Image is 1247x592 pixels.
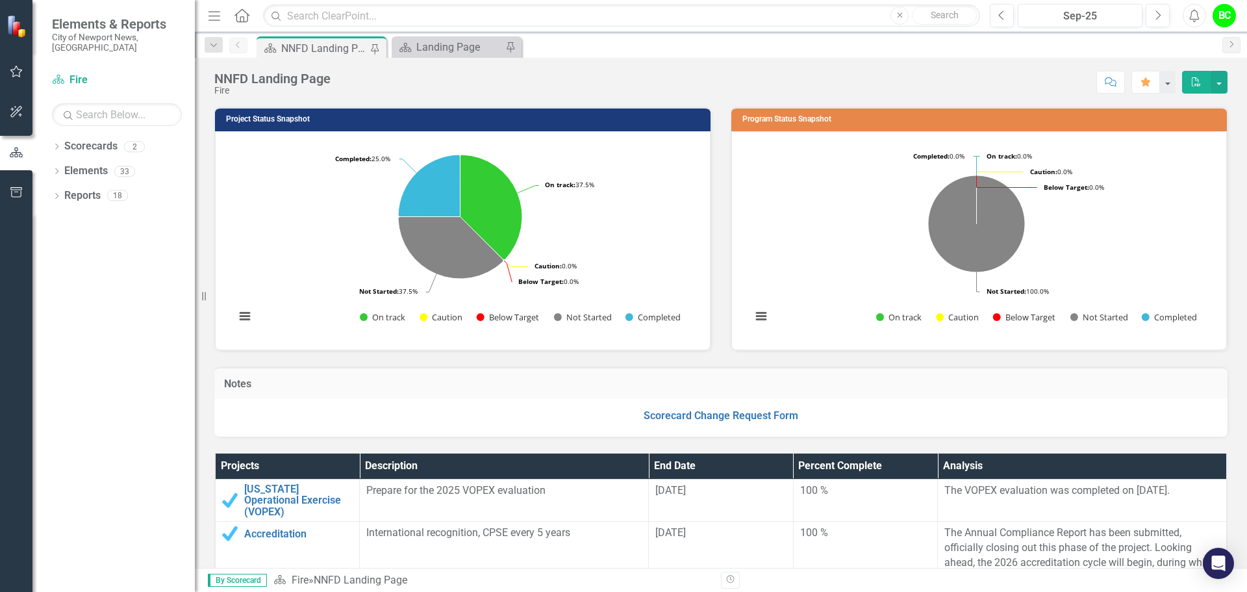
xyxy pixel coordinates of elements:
tspan: On track: [545,180,575,189]
a: Fire [52,73,182,88]
td: Double-Click to Edit [793,479,937,522]
path: On track, 3. [460,155,522,260]
td: Double-Click to Edit Right Click for Context Menu [216,479,360,522]
text: 25.0% [335,154,390,163]
text: 37.5% [545,180,594,189]
img: Completed [222,493,238,508]
tspan: Caution: [535,261,562,270]
text: 37.5% [359,287,418,296]
a: Fire [292,574,309,586]
text: 0.0% [535,261,577,270]
input: Search Below... [52,103,182,126]
button: View chart menu, Chart [236,307,254,326]
text: 0.0% [913,151,964,161]
div: 2 [124,141,145,152]
a: Scorecards [64,139,118,154]
div: Chart. Highcharts interactive chart. [745,142,1213,337]
svg: Interactive chart [229,142,692,337]
a: Elements [64,164,108,179]
text: 0.0% [518,277,579,286]
svg: Interactive chart [745,142,1208,337]
img: Completed [222,526,238,541]
text: 0.0% [987,151,1032,161]
div: NNFD Landing Page [281,40,367,57]
tspan: Not Started: [987,287,1026,296]
tspan: Completed: [335,154,372,163]
path: Completed, 2. [398,155,460,216]
path: Not Started, 4. [928,175,1025,272]
span: Search [931,10,959,20]
button: Show Completed [625,311,681,323]
a: Landing Page [395,39,502,55]
span: [DATE] [655,526,686,539]
div: Fire [214,86,331,96]
div: 33 [114,166,135,177]
tspan: On track: [987,151,1017,161]
text: Not Started [566,311,612,323]
div: 100 % [800,483,931,498]
button: Show Below Target [993,311,1056,323]
tspan: Below Target: [518,277,564,286]
div: 100 % [800,526,931,541]
tspan: Below Target: [1044,183,1089,192]
text: Not Started [1083,311,1128,323]
p: The VOPEX evaluation was completed on [DATE]. [944,483,1220,498]
tspan: Caution: [1030,167,1057,176]
button: Sep-25 [1018,4,1142,27]
div: Open Intercom Messenger [1203,548,1234,579]
h3: Notes [224,378,1218,390]
button: Show Caution [420,311,462,323]
span: Elements & Reports [52,16,182,32]
button: Show Not Started [1070,311,1127,323]
div: NNFD Landing Page [314,574,407,586]
input: Search ClearPoint... [263,5,980,27]
button: View chart menu, Chart [752,307,770,326]
div: 18 [107,190,128,201]
img: ClearPoint Strategy [6,15,29,38]
p: International recognition, CPSE every 5 years [366,526,642,541]
text: 0.0% [1030,167,1072,176]
div: Sep-25 [1022,8,1138,24]
button: Show Not Started [554,311,611,323]
button: Show On track [876,311,922,323]
button: Search [912,6,977,25]
span: [DATE] [655,484,686,496]
div: NNFD Landing Page [214,71,331,86]
path: Below Target, 0. [460,217,505,261]
p: Prepare for the 2025 VOPEX evaluation [366,483,642,498]
h3: Project Status Snapshot [226,115,704,123]
div: Chart. Highcharts interactive chart. [229,142,697,337]
button: Show On track [360,311,405,323]
span: By Scorecard [208,574,267,587]
div: » [273,573,711,588]
tspan: Not Started: [359,287,399,296]
button: Show Caution [936,311,979,323]
td: Double-Click to Edit [938,479,1227,522]
div: Landing Page [416,39,502,55]
text: 100.0% [987,287,1049,296]
h3: Program Status Snapshot [742,115,1220,123]
text: 0.0% [1044,183,1104,192]
a: Scorecard Change Request Form [644,409,798,422]
tspan: Completed: [913,151,950,161]
button: Show Completed [1142,311,1197,323]
a: [US_STATE] Operational Exercise (VOPEX) [244,483,353,518]
a: Accreditation [244,528,353,540]
button: Show Below Target [477,311,540,323]
small: City of Newport News, [GEOGRAPHIC_DATA] [52,32,182,53]
path: Not Started, 3. [398,217,503,279]
button: BC [1213,4,1236,27]
a: Reports [64,188,101,203]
